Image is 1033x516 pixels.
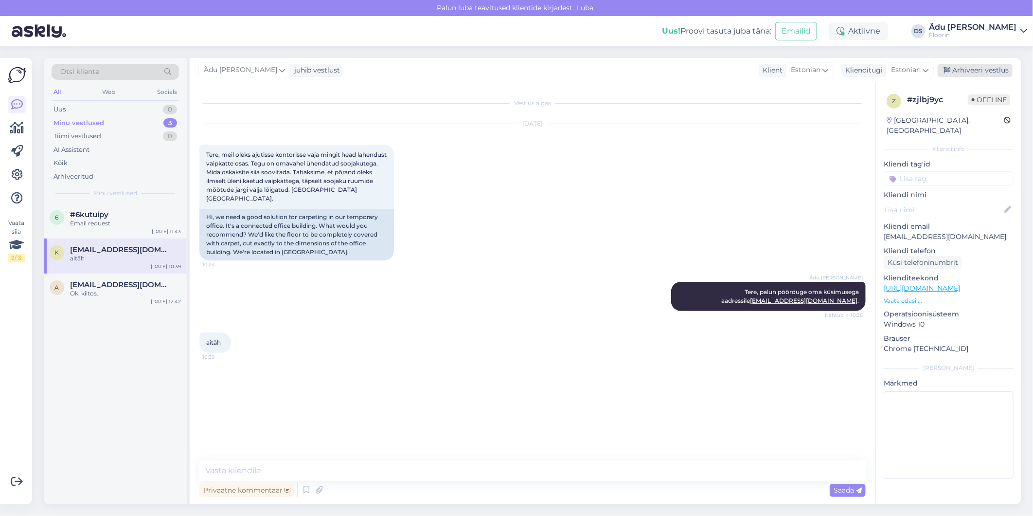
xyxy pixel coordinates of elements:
[52,86,63,98] div: All
[60,67,99,77] span: Otsi kliente
[8,254,25,262] div: 2 / 3
[721,288,860,304] span: Tere, palun pöörduge oma küsimusega aadressile .
[662,25,771,37] div: Proovi tasuta juba täna:
[163,118,177,128] div: 3
[199,209,394,260] div: Hi, we need a good solution for carpeting in our temporary office. It's a connected office buildi...
[892,97,896,105] span: z
[206,339,221,346] span: aitäh
[884,204,1002,215] input: Lisa nimi
[884,256,962,269] div: Küsi telefoninumbrit
[53,145,89,155] div: AI Assistent
[929,31,1016,39] div: Floorin
[55,249,59,256] span: k
[809,274,863,281] span: Ädu [PERSON_NAME]
[775,22,817,40] button: Emailid
[907,94,968,106] div: # zjlbj9yc
[834,486,862,495] span: Saada
[163,105,177,114] div: 0
[8,219,25,262] div: Vaata siia
[53,118,104,128] div: Minu vestlused
[791,65,820,75] span: Estonian
[290,65,340,75] div: juhib vestlust
[759,65,783,75] div: Klient
[202,353,239,361] span: 10:39
[8,66,26,84] img: Askly Logo
[163,131,177,141] div: 0
[574,3,596,12] span: Luba
[70,219,181,228] div: Email request
[55,284,59,291] span: a
[199,484,294,497] div: Privaatne kommentaar
[55,214,59,221] span: 6
[53,172,93,182] div: Arhiveeritud
[101,86,118,98] div: Web
[70,254,181,263] div: aitäh
[662,26,680,36] b: Uus!
[884,364,1014,372] div: [PERSON_NAME]
[884,190,1014,200] p: Kliendi nimi
[884,159,1014,169] p: Kliendi tag'id
[968,94,1011,105] span: Offline
[202,261,239,268] span: 10:24
[884,221,1014,232] p: Kliendi email
[93,189,137,198] span: Minu vestlused
[884,232,1014,242] p: [EMAIL_ADDRESS][DOMAIN_NAME]
[825,312,863,319] span: Nähtud ✓ 10:35
[911,24,925,38] div: DS
[204,65,277,75] span: Ädu [PERSON_NAME]
[929,23,1027,39] a: Ädu [PERSON_NAME]Floorin
[70,280,171,289] span: ari.kokko2@gmail.com
[70,210,108,219] span: #6kutuipy
[929,23,1016,31] div: Ädu [PERSON_NAME]
[884,296,1014,305] p: Vaata edasi ...
[884,378,1014,388] p: Märkmed
[884,344,1014,354] p: Chrome [TECHNICAL_ID]
[70,289,181,298] div: Ok. kiitos.
[887,115,1004,136] div: [GEOGRAPHIC_DATA], [GEOGRAPHIC_DATA]
[53,105,66,114] div: Uus
[829,22,888,40] div: Aktiivne
[884,284,960,293] a: [URL][DOMAIN_NAME]
[53,131,101,141] div: Tiimi vestlused
[53,158,68,168] div: Kõik
[151,298,181,305] div: [DATE] 12:42
[884,171,1014,186] input: Lisa tag
[151,263,181,270] div: [DATE] 10:39
[884,309,1014,319] p: Operatsioonisüsteem
[152,228,181,235] div: [DATE] 11:43
[70,245,171,254] span: kathlyn.vahter@huum.eu
[884,273,1014,283] p: Klienditeekond
[841,65,883,75] div: Klienditugi
[199,119,866,128] div: [DATE]
[938,64,1013,77] div: Arhiveeri vestlus
[884,319,1014,330] p: Windows 10
[199,99,866,108] div: Vestlus algas
[884,246,1014,256] p: Kliendi telefon
[884,333,1014,344] p: Brauser
[891,65,921,75] span: Estonian
[206,151,388,202] span: Tere, meil oleks ajutisse kontorisse vaja mingit head lahendust vaipkatte osas. Tegu on omavahel ...
[750,297,857,304] a: [EMAIL_ADDRESS][DOMAIN_NAME]
[155,86,179,98] div: Socials
[884,145,1014,153] div: Kliendi info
